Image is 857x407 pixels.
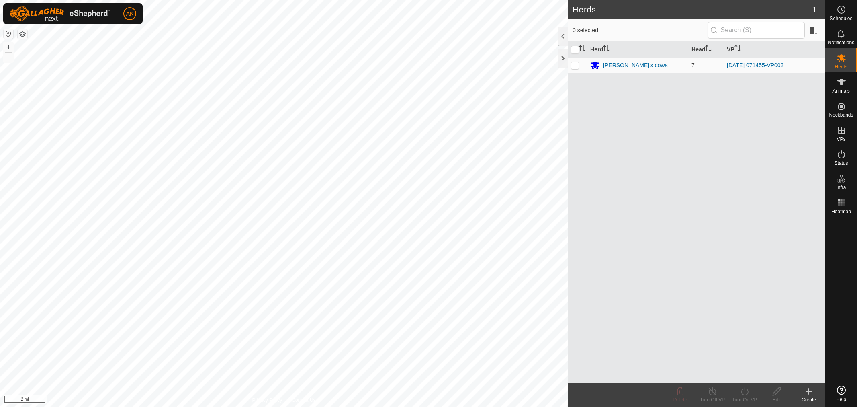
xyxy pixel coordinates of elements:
button: – [4,53,13,62]
div: Create [793,396,825,403]
span: Help [836,397,846,402]
div: [PERSON_NAME]'s cows [603,61,668,70]
img: Gallagher Logo [10,6,110,21]
a: Contact Us [292,397,315,404]
button: + [4,42,13,52]
button: Reset Map [4,29,13,39]
span: 0 selected [573,26,708,35]
div: Edit [761,396,793,403]
span: 1 [812,4,817,16]
span: Notifications [828,40,854,45]
span: Infra [836,185,846,190]
h2: Herds [573,5,812,14]
th: VP [724,42,825,58]
span: 7 [691,62,695,68]
p-sorticon: Activate to sort [734,46,741,53]
span: Neckbands [829,113,853,117]
span: VPs [837,137,845,142]
p-sorticon: Activate to sort [603,46,610,53]
div: Turn On VP [728,396,761,403]
th: Herd [587,42,688,58]
p-sorticon: Activate to sort [579,46,585,53]
span: Status [834,161,848,166]
a: Privacy Policy [252,397,282,404]
input: Search (S) [708,22,805,39]
span: AK [126,10,134,18]
span: Schedules [830,16,852,21]
span: Animals [832,88,850,93]
th: Head [688,42,724,58]
a: Help [825,382,857,405]
span: Herds [835,64,847,69]
a: [DATE] 071455-VP003 [727,62,783,68]
button: Map Layers [18,29,27,39]
span: Heatmap [831,209,851,214]
p-sorticon: Activate to sort [705,46,712,53]
div: Turn Off VP [696,396,728,403]
span: Delete [673,397,687,403]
